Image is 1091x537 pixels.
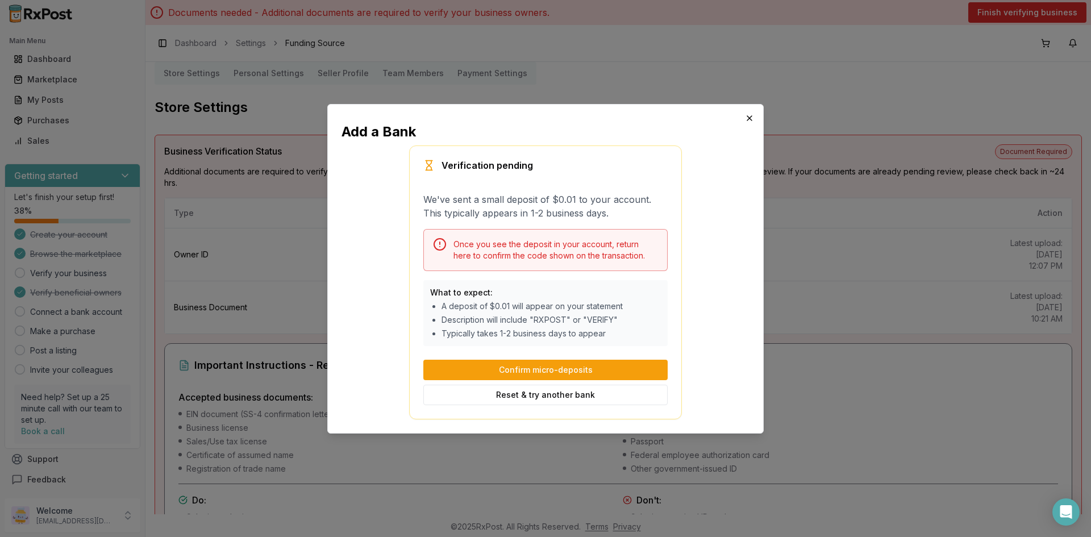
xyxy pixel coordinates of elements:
li: Description will include "RXPOST" or "VERIFY" [442,314,661,326]
div: Once you see the deposit in your account, return here to confirm the code shown on the transaction. [453,239,658,261]
div: Open Intercom Messenger [1052,498,1080,526]
h2: Add a Bank [342,123,749,141]
li: A deposit of $0.01 will appear on your statement [442,301,661,312]
p: What to expect: [430,287,661,298]
button: Reset & try another bank [423,385,668,405]
p: We've sent a small deposit of $0.01 to your account. This typically appears in 1-2 business days. [423,193,668,220]
div: Verification pending [442,161,533,170]
button: Confirm micro-deposits [423,360,668,380]
li: Typically takes 1-2 business days to appear [442,328,661,339]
